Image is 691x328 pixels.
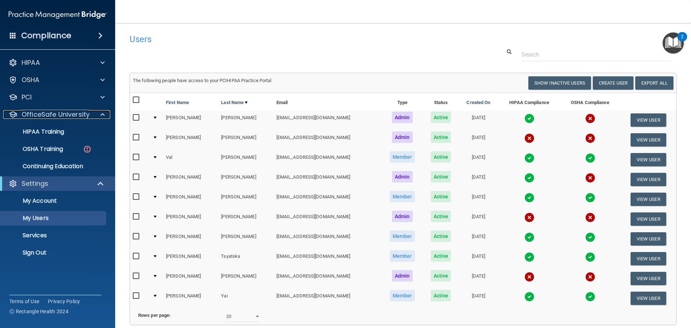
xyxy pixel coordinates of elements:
td: [DATE] [459,209,498,229]
td: [PERSON_NAME] [163,170,218,189]
td: [PERSON_NAME] [163,209,218,229]
p: My Users [5,215,103,222]
th: Status [423,93,459,110]
td: [DATE] [459,288,498,308]
button: View User [631,292,666,305]
span: Admin [392,211,413,222]
span: Active [431,270,451,282]
img: PMB logo [9,8,107,22]
h4: Compliance [21,31,71,41]
p: OfficeSafe University [22,110,90,119]
img: cross.ca9f0e7f.svg [585,113,595,123]
button: View User [631,252,666,265]
span: Ⓒ Rectangle Health 2024 [9,308,68,315]
p: Continuing Education [5,163,103,170]
img: tick.e7d51cea.svg [524,292,534,302]
a: Export All [635,76,673,90]
td: Val [163,150,218,170]
td: [EMAIL_ADDRESS][DOMAIN_NAME] [274,229,381,249]
p: Sign Out [5,249,103,256]
a: OfficeSafe University [9,110,105,119]
p: OSHA Training [5,145,63,153]
img: tick.e7d51cea.svg [585,252,595,262]
h4: Users [130,35,444,44]
th: OSHA Compliance [560,93,620,110]
a: Settings [9,179,104,188]
p: PCI [22,93,32,102]
td: [DATE] [459,110,498,130]
img: tick.e7d51cea.svg [524,113,534,123]
a: Last Name [221,98,248,107]
img: tick.e7d51cea.svg [585,292,595,302]
b: Rows per page: [138,313,171,318]
td: [PERSON_NAME] [163,269,218,288]
td: [EMAIL_ADDRESS][DOMAIN_NAME] [274,110,381,130]
span: Admin [392,112,413,123]
img: tick.e7d51cea.svg [585,193,595,203]
img: tick.e7d51cea.svg [585,232,595,242]
a: First Name [166,98,189,107]
td: [PERSON_NAME] [163,189,218,209]
img: cross.ca9f0e7f.svg [585,133,595,143]
span: Member [390,290,415,301]
img: cross.ca9f0e7f.svg [524,272,534,282]
span: Active [431,230,451,242]
p: Services [5,232,103,239]
th: HIPAA Compliance [498,93,560,110]
td: [DATE] [459,170,498,189]
button: Create User [593,76,633,90]
button: View User [631,212,666,226]
img: cross.ca9f0e7f.svg [585,272,595,282]
button: View User [631,153,666,166]
td: [PERSON_NAME] [163,249,218,269]
td: [PERSON_NAME] [218,170,273,189]
span: Active [431,171,451,183]
p: HIPAA [22,58,40,67]
a: Created On [466,98,490,107]
span: Admin [392,131,413,143]
span: Member [390,191,415,202]
td: [DATE] [459,269,498,288]
td: [EMAIL_ADDRESS][DOMAIN_NAME] [274,130,381,150]
img: tick.e7d51cea.svg [524,153,534,163]
td: [PERSON_NAME] [218,269,273,288]
td: [EMAIL_ADDRESS][DOMAIN_NAME] [274,150,381,170]
button: View User [631,133,666,147]
button: Show Inactive Users [528,76,591,90]
span: Admin [392,270,413,282]
td: [PERSON_NAME] [163,229,218,249]
span: Admin [392,171,413,183]
span: Active [431,290,451,301]
p: OSHA [22,76,40,84]
td: [PERSON_NAME] [218,209,273,229]
button: View User [631,173,666,186]
td: Yai [218,288,273,308]
button: View User [631,113,666,127]
span: Active [431,250,451,262]
img: tick.e7d51cea.svg [524,232,534,242]
button: View User [631,272,666,285]
div: 2 [681,37,683,46]
img: cross.ca9f0e7f.svg [524,212,534,223]
td: [DATE] [459,150,498,170]
td: [DATE] [459,249,498,269]
td: [PERSON_NAME] [218,150,273,170]
td: [PERSON_NAME] [218,110,273,130]
span: The following people have access to your PCIHIPAA Practice Portal [133,78,272,83]
span: Active [431,131,451,143]
td: Tsyatska [218,249,273,269]
td: [EMAIL_ADDRESS][DOMAIN_NAME] [274,249,381,269]
input: Search [521,48,671,61]
td: [PERSON_NAME] [218,229,273,249]
td: [EMAIL_ADDRESS][DOMAIN_NAME] [274,170,381,189]
td: [EMAIL_ADDRESS][DOMAIN_NAME] [274,288,381,308]
a: HIPAA [9,58,105,67]
th: Type [381,93,423,110]
img: danger-circle.6113f641.png [83,145,92,154]
button: View User [631,232,666,246]
td: [PERSON_NAME] [163,288,218,308]
td: [PERSON_NAME] [218,130,273,150]
td: [PERSON_NAME] [218,189,273,209]
img: tick.e7d51cea.svg [524,193,534,203]
td: [EMAIL_ADDRESS][DOMAIN_NAME] [274,189,381,209]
